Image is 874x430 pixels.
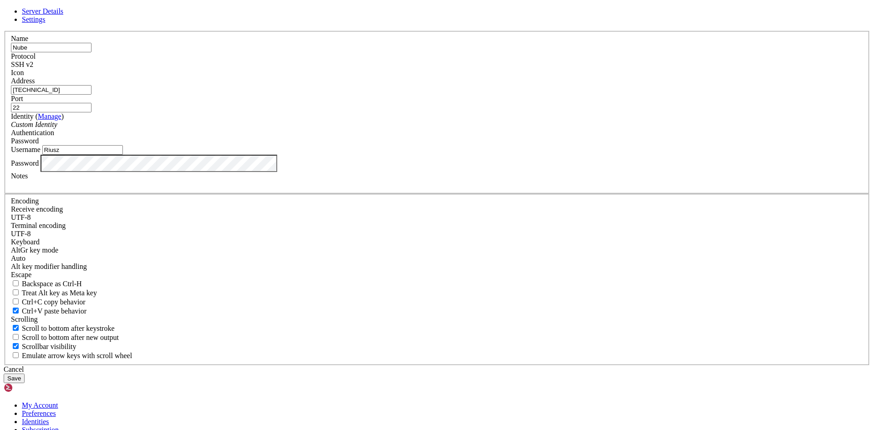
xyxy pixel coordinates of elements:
[22,280,82,288] span: Backspace as Ctrl-H
[13,298,19,304] input: Ctrl+C copy behavior
[11,121,863,129] div: Custom Identity
[13,289,19,295] input: Treat Alt key as Meta key
[11,254,863,263] div: Auto
[11,35,28,42] label: Name
[11,213,863,222] div: UTF-8
[11,205,63,213] label: Set the expected encoding for data received from the host. If the encodings do not match, visual ...
[11,271,863,279] div: Escape
[22,307,86,315] span: Ctrl+V paste behavior
[11,159,39,167] label: Password
[11,69,24,76] label: Icon
[11,137,39,145] span: Password
[13,334,19,340] input: Scroll to bottom after new output
[11,280,82,288] label: If true, the backspace should send BS ('\x08', aka ^H). Otherwise the backspace key should send '...
[11,343,76,350] label: The vertical scrollbar mode.
[11,222,66,229] label: The default terminal encoding. ISO-2022 enables character map translations (like graphics maps). ...
[11,77,35,85] label: Address
[11,52,36,60] label: Protocol
[11,238,40,246] label: Keyboard
[11,43,91,52] input: Server Name
[11,197,39,205] label: Encoding
[11,95,23,102] label: Port
[11,103,91,112] input: Port Number
[4,374,25,383] button: Save
[11,172,28,180] label: Notes
[11,121,57,128] i: Custom Identity
[11,230,863,238] div: UTF-8
[22,352,132,359] span: Emulate arrow keys with scroll wheel
[13,280,19,286] input: Backspace as Ctrl-H
[11,307,86,315] label: Ctrl+V pastes if true, sends ^V to host if false. Ctrl+Shift+V sends ^V to host if true, pastes i...
[11,246,58,254] label: Set the expected encoding for data received from the host. If the encodings do not match, visual ...
[11,230,31,238] span: UTF-8
[11,298,86,306] label: Ctrl-C copies if true, send ^C to host if false. Ctrl-Shift-C sends ^C to host if true, copies if...
[13,325,19,331] input: Scroll to bottom after keystroke
[11,137,863,145] div: Password
[13,308,19,314] input: Ctrl+V paste behavior
[11,334,119,341] label: Scroll to bottom after new output.
[22,343,76,350] span: Scrollbar visibility
[38,112,61,120] a: Manage
[22,7,63,15] a: Server Details
[36,112,64,120] span: ( )
[4,383,56,392] img: Shellngn
[11,85,91,95] input: Host Name or IP
[11,324,115,332] label: Whether to scroll to the bottom on any keystroke.
[22,410,56,417] a: Preferences
[22,324,115,332] span: Scroll to bottom after keystroke
[11,315,38,323] label: Scrolling
[22,401,58,409] a: My Account
[13,343,19,349] input: Scrollbar visibility
[22,418,49,425] a: Identities
[11,112,64,120] label: Identity
[11,61,863,69] div: SSH v2
[11,213,31,221] span: UTF-8
[22,289,97,297] span: Treat Alt key as Meta key
[22,15,46,23] a: Settings
[11,61,33,68] span: SSH v2
[11,352,132,359] label: When using the alternative screen buffer, and DECCKM (Application Cursor Keys) is active, mouse w...
[11,146,41,153] label: Username
[42,145,123,155] input: Login Username
[11,289,97,297] label: Whether the Alt key acts as a Meta key or as a distinct Alt key.
[13,352,19,358] input: Emulate arrow keys with scroll wheel
[11,129,54,137] label: Authentication
[11,271,31,278] span: Escape
[22,298,86,306] span: Ctrl+C copy behavior
[11,254,25,262] span: Auto
[22,334,119,341] span: Scroll to bottom after new output
[11,263,87,270] label: Controls how the Alt key is handled. Escape: Send an ESC prefix. 8-Bit: Add 128 to the typed char...
[4,365,870,374] div: Cancel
